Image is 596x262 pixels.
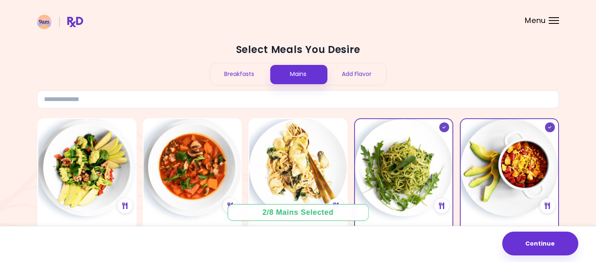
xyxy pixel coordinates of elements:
[223,198,238,213] div: See Meal Plan
[210,63,269,85] div: Breakfasts
[327,63,386,85] div: Add Flavor
[37,15,83,29] img: RxDiet
[502,232,578,255] button: Continue
[434,198,449,213] div: See Meal Plan
[525,17,546,24] span: Menu
[117,198,132,213] div: See Meal Plan
[329,198,343,213] div: See Meal Plan
[540,198,554,213] div: See Meal Plan
[257,207,340,218] div: 2 / 8 Mains Selected
[269,63,327,85] div: Mains
[37,43,559,56] h2: Select Meals You Desire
